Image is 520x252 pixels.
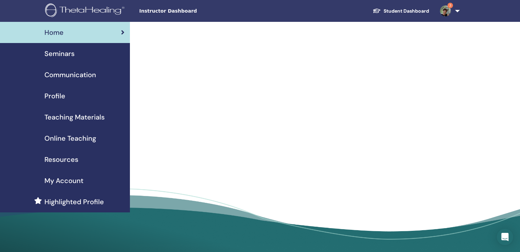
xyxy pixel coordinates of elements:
img: logo.png [45,3,127,19]
span: Profile [44,91,65,101]
span: Highlighted Profile [44,197,104,207]
span: Teaching Materials [44,112,105,122]
span: Online Teaching [44,133,96,143]
span: Instructor Dashboard [139,8,242,15]
img: graduation-cap-white.svg [373,8,381,14]
img: default.jpg [440,5,451,16]
span: Communication [44,70,96,80]
span: My Account [44,176,83,186]
span: Seminars [44,48,75,59]
span: Resources [44,154,78,165]
span: Home [44,27,64,38]
div: Open Intercom Messenger [497,229,513,245]
span: 3 [448,3,453,8]
a: Student Dashboard [367,5,435,17]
